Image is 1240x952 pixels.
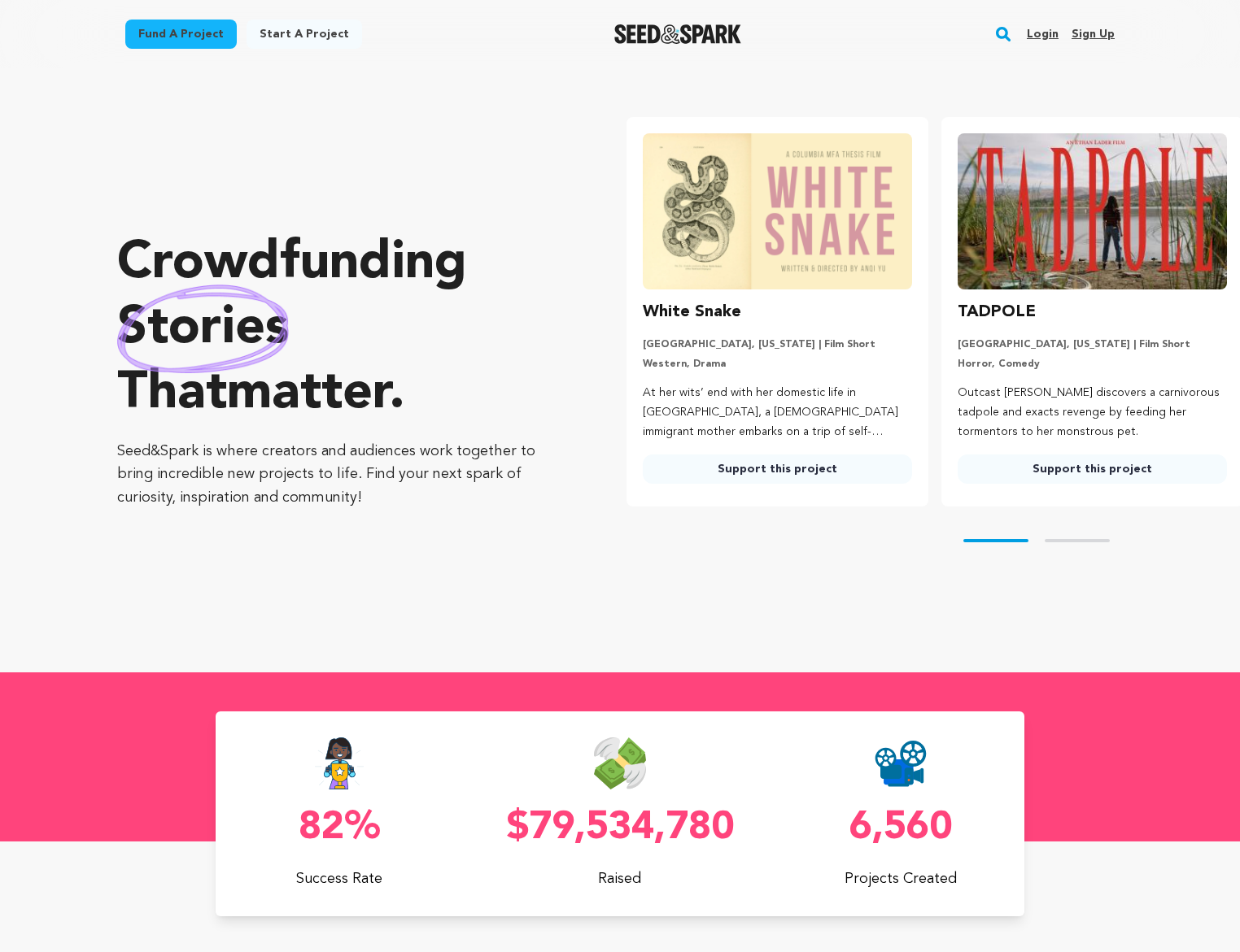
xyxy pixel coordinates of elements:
img: White Snake image [643,133,912,289]
span: matter [227,368,389,420]
a: Sign up [1072,21,1115,47]
img: Seed&Spark Logo Dark Mode [614,24,742,44]
a: Support this project [958,454,1227,484]
p: Success Rate [216,867,464,890]
a: Start a project [247,20,362,49]
a: Seed&Spark Homepage [614,24,742,44]
img: Seed&Spark Money Raised Icon [594,737,646,789]
img: Seed&Spark Projects Created Icon [875,737,927,789]
img: Seed&Spark Success Rate Icon [314,737,365,789]
a: Support this project [643,454,912,484]
a: Login [1027,21,1059,47]
p: 6,560 [776,809,1024,848]
p: Outcast [PERSON_NAME] discovers a carnivorous tadpole and exacts revenge by feeding her tormentor... [958,384,1227,441]
h3: White Snake [643,299,741,325]
p: Horror, Comedy [958,358,1227,371]
p: At her wits’ end with her domestic life in [GEOGRAPHIC_DATA], a [DEMOGRAPHIC_DATA] immigrant moth... [643,384,912,441]
p: Raised [496,867,744,890]
p: 82% [216,809,464,848]
p: Projects Created [776,867,1024,890]
p: [GEOGRAPHIC_DATA], [US_STATE] | Film Short [643,338,912,351]
img: TADPOLE image [958,133,1227,289]
a: Fund a project [125,20,237,49]
p: $79,534,780 [496,809,744,848]
p: Crowdfunding that . [117,232,561,427]
h3: TADPOLE [958,299,1036,325]
p: Seed&Spark is where creators and audiences work together to bring incredible new projects to life... [117,440,561,510]
img: hand sketched image [117,285,289,373]
p: [GEOGRAPHIC_DATA], [US_STATE] | Film Short [958,338,1227,351]
p: Western, Drama [643,358,912,371]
